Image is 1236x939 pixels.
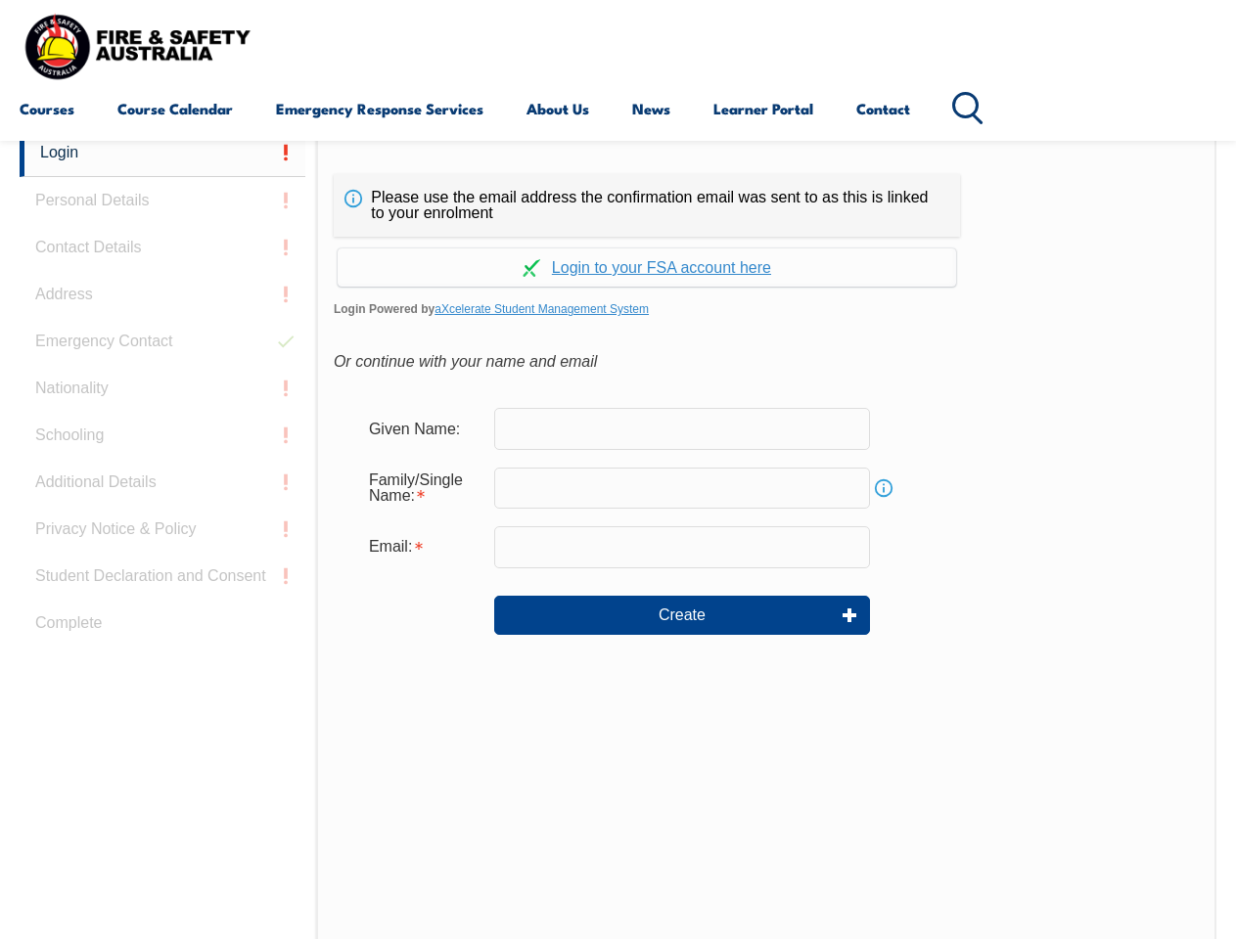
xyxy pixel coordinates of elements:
[334,294,1199,324] span: Login Powered by
[117,85,233,132] a: Course Calendar
[20,85,74,132] a: Courses
[523,259,540,277] img: Log in withaxcelerate
[353,528,494,565] div: Email is required.
[334,174,960,237] div: Please use the email address the confirmation email was sent to as this is linked to your enrolment
[353,410,494,447] div: Given Name:
[632,85,670,132] a: News
[526,85,589,132] a: About Us
[276,85,483,132] a: Emergency Response Services
[870,474,897,502] a: Info
[713,85,813,132] a: Learner Portal
[353,462,494,514] div: Family/Single Name is required.
[494,596,870,635] button: Create
[20,129,305,177] a: Login
[435,302,649,316] a: aXcelerate Student Management System
[856,85,910,132] a: Contact
[334,347,1199,377] div: Or continue with your name and email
